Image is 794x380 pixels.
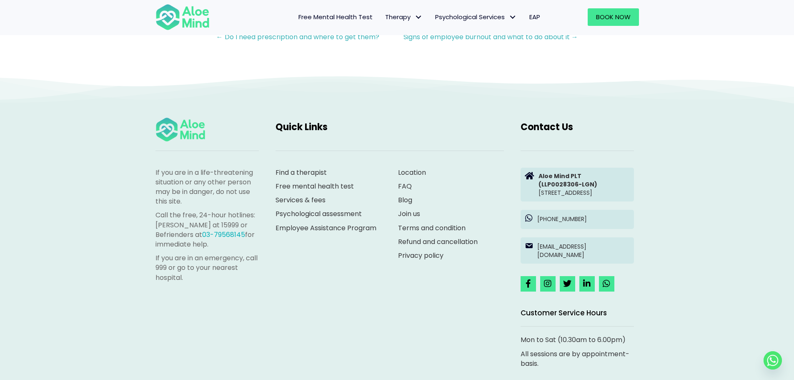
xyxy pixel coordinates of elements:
img: Aloe mind Logo [155,3,210,31]
nav: Menu [220,8,546,26]
span: Customer Service Hours [521,308,607,318]
span: EAP [529,13,540,21]
a: 03-79568145 [202,230,245,239]
p: If you are in an emergency, call 999 or go to your nearest hospital. [155,253,259,282]
p: [EMAIL_ADDRESS][DOMAIN_NAME] [537,242,630,259]
a: Psychological ServicesPsychological Services: submenu [429,8,523,26]
span: Quick Links [276,121,328,133]
a: Employee Assistance Program [276,223,376,233]
a: Services & fees [276,195,326,205]
p: [STREET_ADDRESS] [539,172,630,197]
a: Aloe Mind PLT(LLP0028306-LGN)[STREET_ADDRESS] [521,168,634,201]
span: Therapy: submenu [413,11,425,23]
a: FAQ [398,181,412,191]
a: Psychological assessment [276,209,362,219]
a: Find a therapist [276,168,327,177]
a: EAP [523,8,546,26]
p: All sessions are by appointment-basis. [521,349,634,368]
a: Book Now [588,8,639,26]
a: Terms and condition [398,223,466,233]
p: Mon to Sat (10.30am to 6.00pm) [521,335,634,345]
a: Location [398,168,426,177]
a: Free mental health test [276,181,354,191]
a: ← Do I need prescription and where to get them? [216,32,379,42]
strong: (LLP0028306-LGN) [539,180,597,189]
a: [PHONE_NUMBER] [521,210,634,229]
span: Contact Us [521,121,573,133]
p: If you are in a life-threatening situation or any other person may be in danger, do not use this ... [155,168,259,206]
a: Free Mental Health Test [292,8,379,26]
a: Signs of employee burnout and what to do about it → [403,32,578,42]
p: [PHONE_NUMBER] [537,215,630,223]
a: TherapyTherapy: submenu [379,8,429,26]
strong: Aloe Mind PLT [539,172,581,180]
a: Blog [398,195,412,205]
span: Book Now [596,13,631,21]
a: Privacy policy [398,251,443,260]
span: Psychological Services: submenu [507,11,519,23]
span: Free Mental Health Test [298,13,373,21]
p: Call the free, 24-hour hotlines: [PERSON_NAME] at 15999 or Befrienders at for immediate help. [155,210,259,249]
span: Therapy [385,13,423,21]
a: [EMAIL_ADDRESS][DOMAIN_NAME] [521,237,634,264]
a: Join us [398,209,420,219]
a: Refund and cancellation [398,237,478,247]
img: Aloe mind Logo [155,117,205,142]
a: Whatsapp [764,351,782,370]
span: Psychological Services [435,13,517,21]
nav: Posts [216,32,578,42]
